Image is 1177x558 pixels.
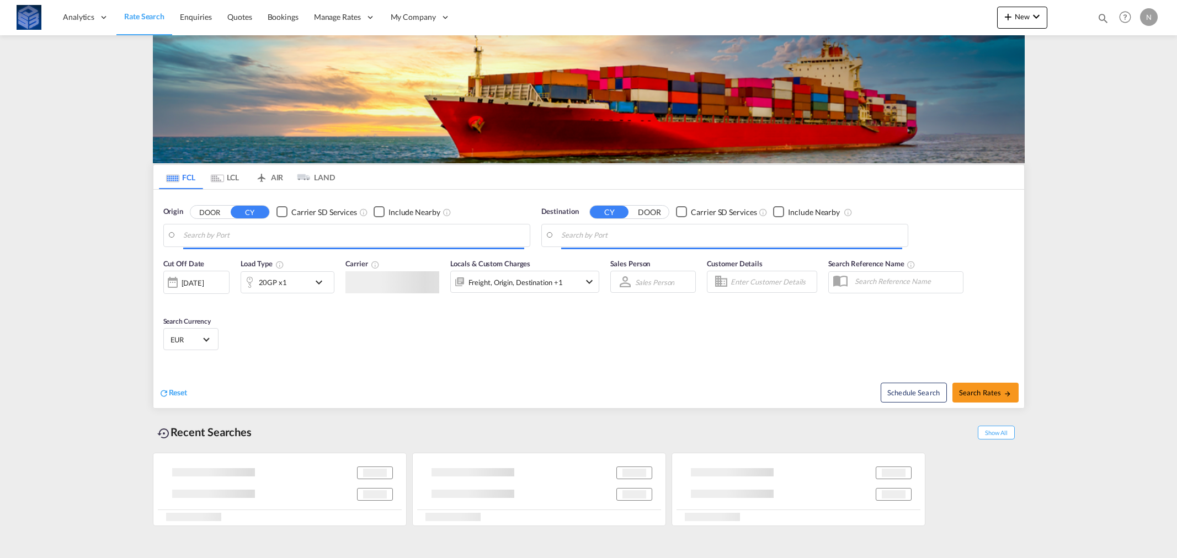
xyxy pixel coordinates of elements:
span: Search Currency [163,317,211,325]
span: New [1002,12,1043,21]
md-tab-item: LCL [203,165,247,189]
md-icon: icon-refresh [159,388,169,398]
span: Carrier [345,259,380,268]
span: Customer Details [707,259,763,268]
span: Enquiries [180,12,212,22]
div: Carrier SD Services [291,207,357,218]
input: Enter Customer Details [731,273,813,290]
md-select: Select Currency: € EUREuro [169,331,212,347]
button: DOOR [630,206,669,218]
md-select: Sales Person [634,274,676,290]
div: icon-refreshReset [159,387,188,399]
span: Reset [169,388,188,397]
img: LCL+%26+FCL+BACKGROUND.png [153,35,1025,163]
md-icon: Unchecked: Ignores neighbouring ports when fetching rates.Checked : Includes neighbouring ports w... [844,208,853,217]
md-icon: icon-backup-restore [157,427,171,440]
span: Destination [541,206,579,217]
span: Quotes [227,12,252,22]
md-icon: Your search will be saved by the below given name [907,260,915,269]
input: Search by Port [183,227,524,244]
span: Origin [163,206,183,217]
button: icon-plus 400-fgNewicon-chevron-down [997,7,1047,29]
img: fff785d0086311efa2d3e168b14c2f64.png [17,5,41,30]
span: Load Type [241,259,284,268]
button: Search Ratesicon-arrow-right [952,383,1019,403]
span: My Company [391,12,436,23]
md-pagination-wrapper: Use the left and right arrow keys to navigate between tabs [159,165,335,189]
md-checkbox: Checkbox No Ink [773,206,840,218]
span: EUR [171,335,201,345]
md-tab-item: FCL [159,165,203,189]
button: CY [231,206,269,218]
span: Analytics [63,12,94,23]
div: Recent Searches [153,420,257,444]
md-icon: icon-information-outline [275,260,284,269]
div: N [1140,8,1158,26]
md-icon: icon-arrow-right [1004,390,1011,398]
div: 20GP x1icon-chevron-down [241,271,334,293]
span: Show All [978,426,1014,439]
button: CY [590,206,629,218]
md-icon: icon-chevron-down [312,276,331,289]
md-checkbox: Checkbox No Ink [374,206,440,218]
md-checkbox: Checkbox No Ink [276,206,357,218]
md-icon: icon-chevron-down [583,275,596,288]
div: 20GP x1 [259,275,287,290]
span: Cut Off Date [163,259,205,268]
div: Freight Origin Destination Factory Stuffingicon-chevron-down [450,271,599,293]
span: Bookings [268,12,299,22]
span: Locals & Custom Charges [450,259,531,268]
div: Origin DOOR CY Checkbox No InkUnchecked: Search for CY (Container Yard) services for all selected... [153,190,1024,408]
input: Search Reference Name [849,273,963,289]
md-tab-item: AIR [247,165,291,189]
button: DOOR [190,206,229,218]
div: Carrier SD Services [691,207,757,218]
span: Search Rates [959,388,1012,397]
md-tab-item: LAND [291,165,335,189]
div: icon-magnify [1097,12,1109,29]
md-datepicker: Select [163,293,172,308]
span: Search Reference Name [828,259,916,268]
md-icon: Unchecked: Search for CY (Container Yard) services for all selected carriers.Checked : Search for... [359,208,368,217]
div: Include Nearby [388,207,440,218]
span: Rate Search [124,12,164,21]
md-icon: icon-magnify [1097,12,1109,24]
input: Search by Port [561,227,902,244]
div: [DATE] [182,278,204,288]
span: Help [1116,8,1135,26]
md-icon: Unchecked: Ignores neighbouring ports when fetching rates.Checked : Includes neighbouring ports w... [443,208,451,217]
div: [DATE] [163,271,230,294]
span: Sales Person [610,259,651,268]
md-icon: icon-chevron-down [1030,10,1043,23]
div: Help [1116,8,1140,28]
md-icon: Unchecked: Search for CY (Container Yard) services for all selected carriers.Checked : Search for... [759,208,768,217]
md-icon: The selected Trucker/Carrierwill be displayed in the rate results If the rates are from another f... [371,260,380,269]
div: Include Nearby [788,207,840,218]
button: Note: By default Schedule search will only considerorigin ports, destination ports and cut off da... [881,383,947,403]
span: Manage Rates [314,12,361,23]
div: Freight Origin Destination Factory Stuffing [468,275,563,290]
md-checkbox: Checkbox No Ink [676,206,757,218]
md-icon: icon-airplane [255,171,268,179]
md-icon: icon-plus 400-fg [1002,10,1015,23]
